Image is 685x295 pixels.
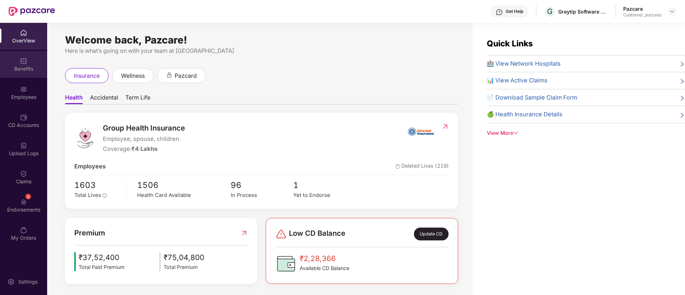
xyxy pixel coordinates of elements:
[137,179,231,192] span: 1506
[293,179,356,192] span: 1
[65,94,83,104] span: Health
[103,144,185,154] div: Coverage:
[679,95,685,102] span: right
[679,77,685,85] span: right
[20,86,27,93] img: svg+xml;base64,PHN2ZyBpZD0iRW1wbG95ZWVzIiB4bWxucz0iaHR0cDovL3d3dy53My5vcmcvMjAwMC9zdmciIHdpZHRoPS...
[487,110,562,119] span: 🍏 Health Insurance Details
[164,263,204,271] span: Total Premium
[164,252,204,263] span: ₹75,04,800
[74,179,121,192] span: 1603
[7,278,15,285] img: svg+xml;base64,PHN2ZyBpZD0iU2V0dGluZy0yMHgyMCIgeG1sbnM9Imh0dHA6Ly93d3cudzMub3JnLzIwMDAvc3ZnIiB3aW...
[74,71,100,80] span: insurance
[487,39,533,48] span: Quick Links
[65,46,458,55] div: Here is what’s going on with your team at [GEOGRAPHIC_DATA]
[487,59,561,68] span: 🏥 View Network Hospitals
[506,9,523,14] div: Get Help
[103,122,185,134] span: Group Health Insurance
[623,12,661,18] div: Customer_success
[20,170,27,177] img: svg+xml;base64,PHN2ZyBpZD0iQ2xhaW0iIHhtbG5zPSJodHRwOi8vd3d3LnczLm9yZy8yMDAwL3N2ZyIgd2lkdGg9IjIwIi...
[9,7,55,16] img: New Pazcare Logo
[513,131,518,136] span: down
[20,227,27,234] img: svg+xml;base64,PHN2ZyBpZD0iTXlfT3JkZXJzIiBkYXRhLW5hbWU9Ik15IE9yZGVycyIgeG1sbnM9Imh0dHA6Ly93d3cudz...
[293,191,356,199] div: Yet to Endorse
[79,263,125,271] span: Total Paid Premium
[74,227,105,239] span: Premium
[20,142,27,149] img: svg+xml;base64,PHN2ZyBpZD0iVXBsb2FkX0xvZ3MiIGRhdGEtbmFtZT0iVXBsb2FkIExvZ3MiIHhtbG5zPSJodHRwOi8vd3...
[240,227,248,239] img: RedirectIcon
[74,192,101,198] span: Total Lives
[74,162,106,171] span: Employees
[131,145,157,152] span: ₹4 Lakhs
[121,71,145,80] span: wellness
[289,228,345,240] span: Low CD Balance
[20,29,27,36] img: svg+xml;base64,PHN2ZyBpZD0iSG9tZSIgeG1sbnM9Imh0dHA6Ly93d3cudzMub3JnLzIwMDAvc3ZnIiB3aWR0aD0iMjAiIG...
[496,9,503,16] img: svg+xml;base64,PHN2ZyBpZD0iSGVscC0zMngzMiIgeG1sbnM9Imh0dHA6Ly93d3cudzMub3JnLzIwMDAvc3ZnIiB3aWR0aD...
[623,5,661,12] div: Pazcare
[102,193,107,198] span: info-circle
[137,191,231,199] div: Health Card Available
[275,253,297,274] img: CDBalanceIcon
[669,9,675,14] img: svg+xml;base64,PHN2ZyBpZD0iRHJvcGRvd24tMzJ4MzIiIHhtbG5zPSJodHRwOi8vd3d3LnczLm9yZy8yMDAwL3N2ZyIgd2...
[487,76,547,85] span: 📊 View Active Claims
[487,129,685,137] div: View More
[20,198,27,205] img: svg+xml;base64,PHN2ZyBpZD0iRW5kb3JzZW1lbnRzIiB4bWxucz0iaHR0cDovL3d3dy53My5vcmcvMjAwMC9zdmciIHdpZH...
[166,72,172,78] div: animation
[441,123,449,130] img: RedirectIcon
[65,37,458,43] div: Welcome back, Pazcare!
[558,8,608,15] div: Greytip Software Private Limited
[25,194,31,199] div: 6
[103,134,185,144] span: Employee, spouse, children
[487,93,577,102] span: 📄 Download Sample Claim Form
[407,122,434,140] img: insurerIcon
[20,57,27,65] img: svg+xml;base64,PHN2ZyBpZD0iQmVuZWZpdHMiIHhtbG5zPSJodHRwOi8vd3d3LnczLm9yZy8yMDAwL3N2ZyIgd2lkdGg9Ij...
[74,127,96,149] img: logo
[300,253,349,264] span: ₹2,28,366
[159,252,161,271] img: icon
[79,252,125,263] span: ₹37,52,400
[414,228,449,240] div: Update CD
[275,228,287,240] img: svg+xml;base64,PHN2ZyBpZD0iRGFuZ2VyLTMyeDMyIiB4bWxucz0iaHR0cDovL3d3dy53My5vcmcvMjAwMC9zdmciIHdpZH...
[547,7,552,16] span: G
[231,191,293,199] div: In Process
[74,252,76,271] img: icon
[90,94,118,104] span: Accidental
[395,162,449,171] span: Deleted Lives (219)
[175,71,197,80] span: pazcard
[231,179,293,192] span: 96
[300,264,349,272] span: Available CD Balance
[20,114,27,121] img: svg+xml;base64,PHN2ZyBpZD0iQ0RfQWNjb3VudHMiIGRhdGEtbmFtZT0iQ0QgQWNjb3VudHMiIHhtbG5zPSJodHRwOi8vd3...
[679,111,685,119] span: right
[16,278,40,285] div: Settings
[395,164,400,169] img: deleteIcon
[679,61,685,68] span: right
[125,94,150,104] span: Term Life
